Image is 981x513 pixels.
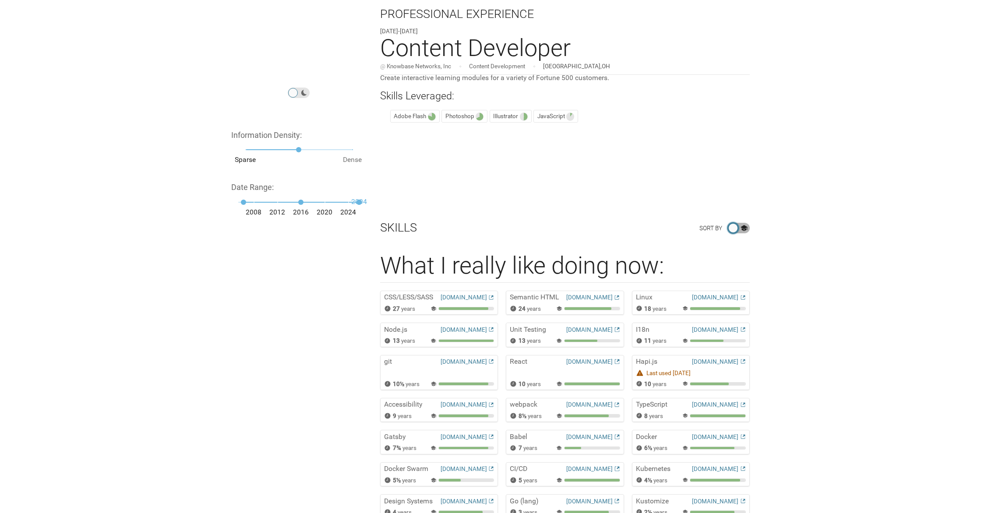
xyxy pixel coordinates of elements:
[690,414,746,418] progress: I arbitrarily rank my strength with TypeScript at 10 out of 10
[682,477,746,484] div: I arbitrarily rank my strength with Kubernetes at 9 out of 10
[490,110,532,123] span: Illustrator was approximately 50% relevant to this job
[380,249,750,283] h3: What I really like doing now:
[602,63,610,70] abbr: Ohio
[644,380,651,387] strong: 10
[384,412,427,419] div: I have 9 years experience with Accessibility
[441,294,487,301] span: [DOMAIN_NAME]
[441,326,494,333] a: [DOMAIN_NAME]
[682,305,746,312] div: I arbitrarily rank my strength with Linux at 9 out of 10
[441,433,487,440] span: [DOMAIN_NAME]
[380,62,387,70] span: @
[384,497,434,506] span: Design Systems
[400,28,418,35] time: [DATE]
[692,401,746,408] a: [DOMAIN_NAME]
[380,7,750,21] h2: Professional Experience
[646,369,691,376] span: Last used [DATE]
[384,293,434,302] span: CSS/LESS/SASS
[387,62,451,70] div: Company
[692,358,746,365] a: [DOMAIN_NAME]
[690,382,746,386] progress: I arbitrarily rank my strength with Hapi.js at 7 out of 10
[519,444,522,451] strong: 7
[441,294,494,301] a: [DOMAIN_NAME]
[510,444,553,451] div: I have 7 years experience with Babel
[438,307,494,310] progress: I arbitrarily rank my strength with CSS/LESS/SASS at 9 out of 10
[566,498,613,505] span: [DOMAIN_NAME]
[636,326,685,334] span: I18n
[692,401,738,408] span: [DOMAIN_NAME]
[566,401,620,408] a: [DOMAIN_NAME]
[692,433,738,440] span: [DOMAIN_NAME]
[692,294,738,301] span: [DOMAIN_NAME]
[510,497,559,506] span: Go (lang)
[644,380,667,387] small: I have 10 years experience with Hapi.js
[690,339,746,343] progress: I arbitrarily rank my strength with I18n at 6 out of 10
[519,477,522,484] strong: 5
[636,358,685,366] span: Hapi.js
[441,465,487,472] span: [DOMAIN_NAME]
[566,465,620,472] a: [DOMAIN_NAME]
[384,305,427,312] div: I have 27 years experience with CSS/LESS/SASS
[510,305,553,312] div: I have 24 years experience with Semantic HTML
[269,207,285,218] span: 2012
[384,326,434,334] span: Node.js
[384,444,427,451] div: I have 7¾ years experience with Gatsby
[441,498,494,505] a: [DOMAIN_NAME]
[438,414,494,418] progress: I arbitrarily rank my strength with Accessibility at 9 out of 10
[566,326,620,333] a: [DOMAIN_NAME]
[636,337,679,344] div: I have 11 years experience with I18n
[566,294,613,301] span: [DOMAIN_NAME]
[566,465,613,472] span: [DOMAIN_NAME]
[566,326,613,333] span: [DOMAIN_NAME]
[564,478,620,482] progress: I arbitrarily rank my strength with CI/CD at 10 out of 10
[519,337,526,344] strong: 13
[394,113,426,119] figcaption: Adobe Flash
[231,129,359,141] p: Information Density:
[519,477,537,484] small: I have 5 years experience with CI/CD
[644,477,652,484] strong: 4½
[543,63,610,70] span: [GEOGRAPHIC_DATA],
[644,444,652,451] strong: 6½
[566,401,613,408] span: [DOMAIN_NAME]
[636,465,685,473] span: Kubernetes
[556,380,620,387] div: I arbitrarily rank my strength with React at 10 out of 10
[510,380,553,387] div: I have 10 years experience with React
[692,326,738,333] span: [DOMAIN_NAME]
[682,412,746,419] div: I arbitrarily rank my strength with TypeScript at 10 out of 10
[644,412,648,419] strong: 8
[384,477,427,484] div: I have 5½ years experience with Docker Swarm
[441,326,487,333] span: [DOMAIN_NAME]
[510,337,553,344] div: I have 13 years experience with Unit Testing
[438,446,494,450] progress: I arbitrarily rank my strength with Gatsby at 9 out of 10
[510,412,553,419] div: I have 8½ years experience with webpack
[393,477,401,484] strong: 5½
[636,401,685,409] span: TypeScript
[692,498,746,505] a: [DOMAIN_NAME]
[393,412,412,419] small: I have 9 years experience with Accessibility
[636,305,679,312] div: I have 18 years experience with Linux
[519,444,537,451] small: I have 7 years experience with Babel
[644,337,651,344] strong: 11
[510,433,559,441] span: Babel
[566,358,620,365] a: [DOMAIN_NAME]
[519,337,541,344] small: I have 13 years experience with Unit Testing
[564,307,620,310] progress: I arbitrarily rank my strength with Semantic HTML at 8.5 out of 10
[519,412,526,419] strong: 8½
[564,446,620,450] progress: I arbitrarily rank my strength with Babel at 3 out of 10
[564,339,620,343] progress: I arbitrarily rank my strength with Unit Testing at 6 out of 10
[556,412,620,419] div: I arbitrarily rank my strength with webpack at 8 out of 10
[380,91,750,102] h4: Skills Leveraged:
[537,113,565,119] figcaption: JavaScript
[566,433,620,440] a: [DOMAIN_NAME]
[235,155,256,165] span: Sparse
[431,444,494,451] div: I arbitrarily rank my strength with Gatsby at 9 out of 10
[384,433,434,441] span: Gatsby
[445,113,474,119] figcaption: Photoshop
[556,337,620,344] div: I arbitrarily rank my strength with Unit Testing at 6 out of 10
[519,412,542,419] small: I have 8½ years experience with webpack
[510,326,559,334] span: Unit Testing
[519,380,541,387] small: I have 10 years experience with React
[692,498,738,505] span: [DOMAIN_NAME]
[384,401,434,409] span: Accessibility
[566,294,620,301] a: [DOMAIN_NAME]
[682,380,746,387] div: I arbitrarily rank my strength with Hapi.js at 7 out of 10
